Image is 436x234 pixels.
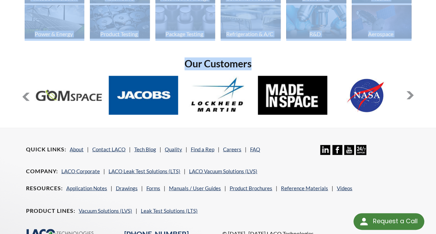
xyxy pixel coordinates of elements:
div: R&D [285,31,345,37]
a: Forms [146,185,160,191]
img: MadeInSpace.jpg [258,76,327,115]
a: Product Brochures [230,185,272,191]
a: Tech Blog [134,146,156,152]
a: About [70,146,84,152]
a: Quality [165,146,182,152]
h4: Product Lines [26,207,75,214]
a: Reference Materials [281,185,328,191]
img: industry_Power-2_670x376.jpg [25,5,85,39]
img: 24/7 Support Icon [356,145,366,155]
a: LACO Vacuum Solutions (LVS) [189,168,257,174]
img: GOM-Space.jpg [34,76,103,115]
a: Package Testing [155,5,215,41]
a: LACO Corporate [61,168,100,174]
img: Artboard_1.jpg [352,5,412,39]
a: Leak Test Solutions (LTS) [141,207,198,214]
h4: Quick Links [26,145,66,153]
h2: Our Customers [22,57,414,70]
a: Videos [337,185,352,191]
a: Careers [223,146,241,152]
a: LACO Leak Test Solutions (LTS) [109,168,180,174]
a: Power & Energy [25,5,85,41]
a: Vacuum Solutions (LVS) [79,207,132,214]
img: NASA.jpg [333,76,402,115]
h4: Company [26,167,58,175]
div: Aerospace [351,31,411,37]
img: Lockheed-Martin.jpg [183,76,253,115]
a: FAQ [250,146,260,152]
img: industry_HVAC_670x376.jpg [221,5,281,39]
img: Jacobs.jpg [109,76,178,115]
img: industry_R_D_670x376.jpg [286,5,346,39]
div: Power & Energy [24,31,84,37]
div: Product Testing [89,31,149,37]
a: Drawings [116,185,138,191]
div: Package Testing [154,31,215,37]
a: R&D [286,5,346,41]
div: Request a Call [353,213,424,230]
a: Manuals / User Guides [169,185,221,191]
div: Request a Call [373,213,417,229]
a: Product Testing [90,5,150,41]
a: Contact LACO [92,146,126,152]
a: Refrigeration & A/C [221,5,281,41]
h4: Resources [26,184,63,192]
img: round button [358,216,369,227]
div: Refrigeration & A/C [220,31,280,37]
a: Find a Rep [191,146,214,152]
a: Application Notes [66,185,107,191]
a: Aerospace [352,5,412,41]
img: industry_Package_670x376.jpg [155,5,215,39]
img: industry_ProductTesting_670x376.jpg [90,5,150,39]
a: 24/7 Support [356,150,366,156]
